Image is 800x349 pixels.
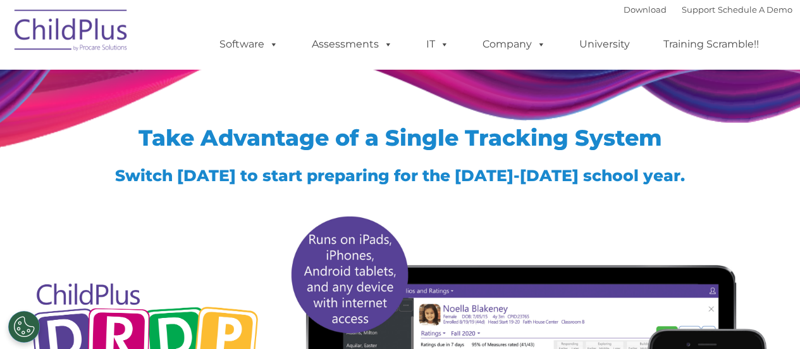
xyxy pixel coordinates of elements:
a: Support [682,4,715,15]
a: Assessments [299,32,405,57]
a: Company [470,32,558,57]
a: Training Scramble!! [651,32,772,57]
a: IT [414,32,462,57]
a: Download [624,4,667,15]
a: University [567,32,643,57]
a: Software [207,32,291,57]
img: ChildPlus by Procare Solutions [8,1,135,64]
font: | [624,4,792,15]
span: Switch [DATE] to start preparing for the [DATE]-[DATE] school year. [115,166,685,185]
button: Cookies Settings [8,311,40,343]
a: Schedule A Demo [718,4,792,15]
span: Take Advantage of a Single Tracking System [138,124,662,151]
